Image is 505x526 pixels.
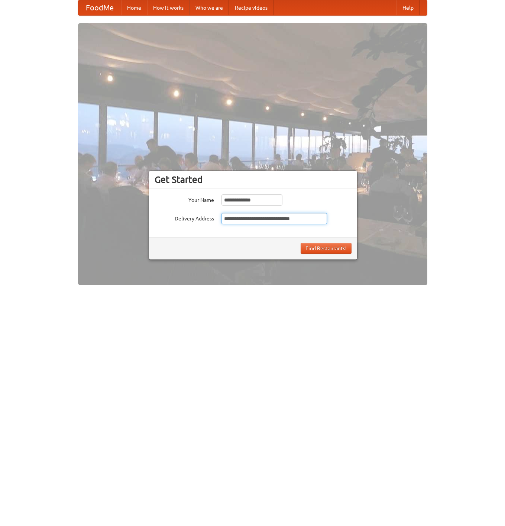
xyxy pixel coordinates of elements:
a: Home [121,0,147,15]
a: Recipe videos [229,0,273,15]
button: Find Restaurants! [301,243,352,254]
label: Your Name [155,194,214,204]
a: Help [396,0,420,15]
a: FoodMe [78,0,121,15]
a: Who we are [190,0,229,15]
a: How it works [147,0,190,15]
h3: Get Started [155,174,352,185]
label: Delivery Address [155,213,214,222]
